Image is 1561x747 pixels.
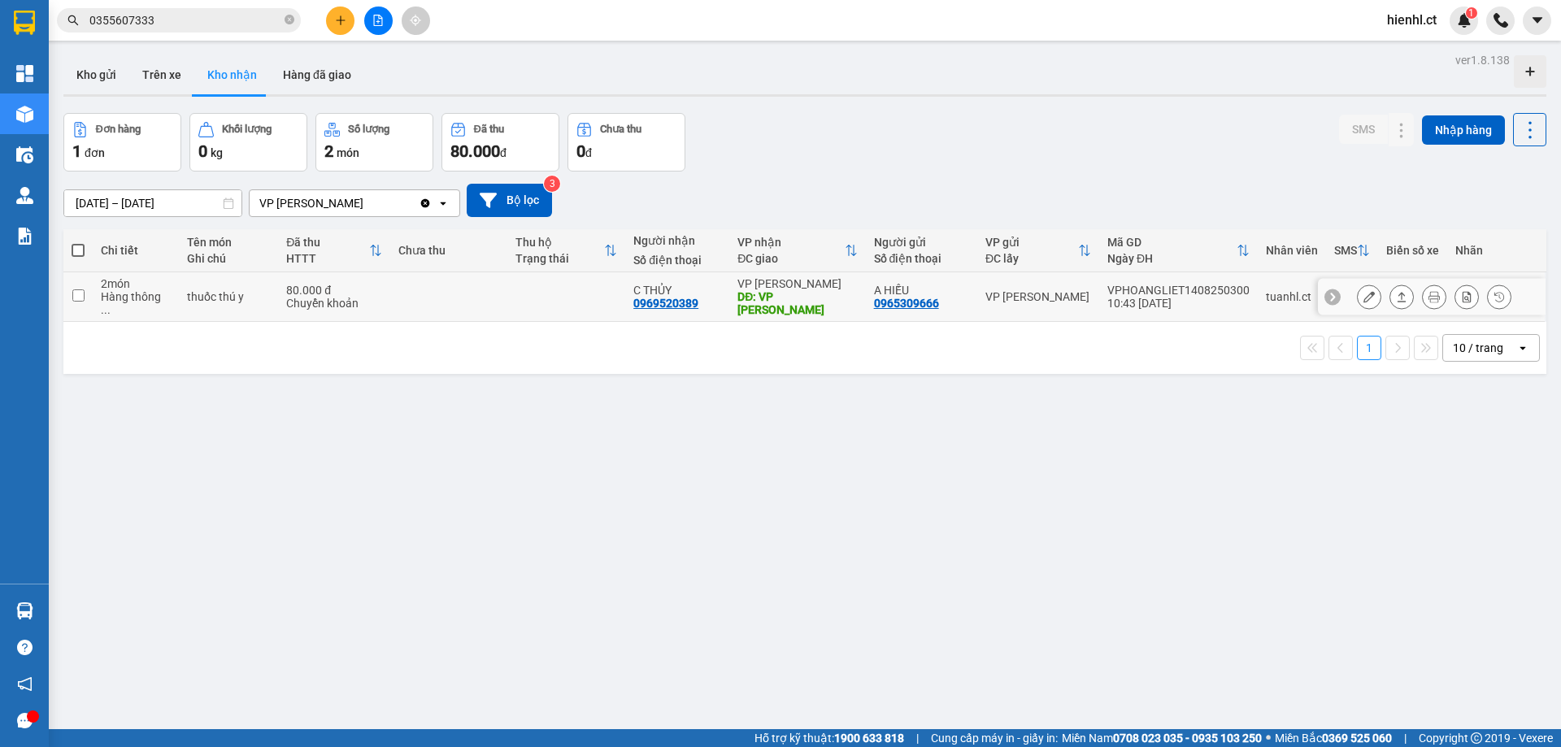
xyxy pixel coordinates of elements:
div: VP gửi [985,236,1078,249]
div: Đã thu [286,236,368,249]
div: C THỦY [633,284,721,297]
button: Khối lượng0kg [189,113,307,172]
button: file-add [364,7,393,35]
div: Người nhận [633,234,721,247]
img: icon-new-feature [1457,13,1472,28]
div: ĐC lấy [985,252,1078,265]
span: Cung cấp máy in - giấy in: [931,729,1058,747]
button: Trên xe [129,55,194,94]
span: Miền Bắc [1275,729,1392,747]
button: Bộ lọc [467,184,552,217]
span: đơn [85,146,105,159]
div: Nhân viên [1266,244,1318,257]
img: warehouse-icon [16,187,33,204]
div: VP nhận [737,236,844,249]
div: Ngày ĐH [1107,252,1237,265]
span: Miền Nam [1062,729,1262,747]
div: ver 1.8.138 [1455,51,1510,69]
span: notification [17,676,33,692]
img: logo-vxr [14,11,35,35]
strong: 1900 633 818 [834,732,904,745]
button: Chưa thu0đ [567,113,685,172]
div: Chưa thu [398,244,500,257]
th: Toggle SortBy [1326,229,1378,272]
span: 2 [324,141,333,161]
th: Toggle SortBy [1099,229,1258,272]
img: dashboard-icon [16,65,33,82]
div: VPHOANGLIET1408250300 [1107,284,1250,297]
div: 10 / trang [1453,340,1503,356]
sup: 1 [1466,7,1477,19]
div: tuanhl.ct [1266,290,1318,303]
span: aim [410,15,421,26]
div: HTTT [286,252,368,265]
img: warehouse-icon [16,602,33,619]
span: 0 [576,141,585,161]
div: Tạo kho hàng mới [1514,55,1546,88]
div: Hàng thông thường [101,290,171,316]
button: 1 [1357,336,1381,360]
div: Nhãn [1455,244,1537,257]
div: Trạng thái [515,252,604,265]
span: Hỗ trợ kỹ thuật: [754,729,904,747]
span: 80.000 [450,141,500,161]
img: warehouse-icon [16,106,33,123]
svg: open [437,197,450,210]
div: Thu hộ [515,236,604,249]
svg: Clear value [419,197,432,210]
img: warehouse-icon [16,146,33,163]
input: Tìm tên, số ĐT hoặc mã đơn [89,11,281,29]
span: plus [335,15,346,26]
span: close-circle [285,13,294,28]
div: Chuyển khoản [286,297,381,310]
button: Đơn hàng1đơn [63,113,181,172]
button: plus [326,7,354,35]
button: Đã thu80.000đ [441,113,559,172]
div: VP [PERSON_NAME] [737,277,857,290]
img: phone-icon [1494,13,1508,28]
span: kg [211,146,223,159]
div: Đơn hàng [96,124,141,135]
div: 80.000 đ [286,284,381,297]
button: Hàng đã giao [270,55,364,94]
div: ĐC giao [737,252,844,265]
span: caret-down [1530,13,1545,28]
div: 0969520389 [633,297,698,310]
span: | [916,729,919,747]
span: search [67,15,79,26]
div: Biển số xe [1386,244,1439,257]
span: 1 [1468,7,1474,19]
div: Chưa thu [600,124,641,135]
div: 0965309666 [874,297,939,310]
button: Kho gửi [63,55,129,94]
span: 1 [72,141,81,161]
div: SMS [1334,244,1357,257]
div: DĐ: VP HỒNG LĨNH [737,290,857,316]
button: SMS [1339,115,1388,144]
th: Toggle SortBy [729,229,865,272]
span: món [337,146,359,159]
div: Sửa đơn hàng [1357,284,1381,309]
span: question-circle [17,640,33,655]
img: solution-icon [16,228,33,245]
th: Toggle SortBy [507,229,625,272]
div: Mã GD [1107,236,1237,249]
div: Ghi chú [187,252,270,265]
div: Số điện thoại [633,254,721,267]
button: Nhập hàng [1422,115,1505,145]
span: hienhl.ct [1374,10,1450,30]
span: file-add [372,15,384,26]
div: Giao hàng [1389,284,1414,309]
button: aim [402,7,430,35]
div: thuốc thú y [187,290,270,303]
strong: 0369 525 060 [1322,732,1392,745]
div: 10:43 [DATE] [1107,297,1250,310]
sup: 3 [544,176,560,192]
div: Khối lượng [222,124,272,135]
span: message [17,713,33,728]
div: Số điện thoại [874,252,969,265]
span: ... [101,303,111,316]
svg: open [1516,341,1529,354]
div: Tên món [187,236,270,249]
div: Người gửi [874,236,969,249]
